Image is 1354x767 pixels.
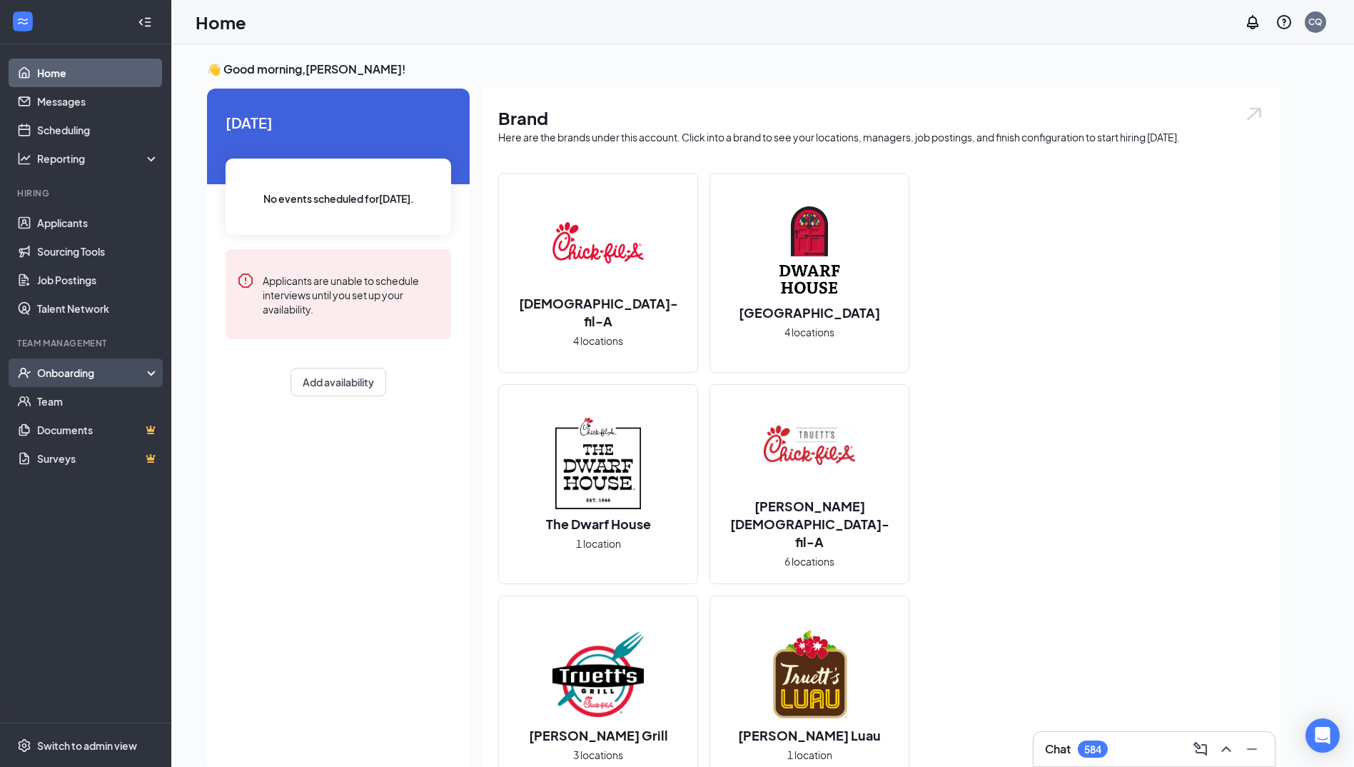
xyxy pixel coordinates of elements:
[724,304,894,321] h2: [GEOGRAPHIC_DATA]
[37,416,159,444] a: DocumentsCrown
[784,553,834,569] span: 6 locations
[37,387,159,416] a: Team
[290,368,386,396] button: Add availability
[207,61,1280,77] h3: 👋 Good morning, [PERSON_NAME] !
[37,294,159,323] a: Talent Network
[1241,738,1263,761] button: Minimize
[1244,14,1261,31] svg: Notifications
[1084,743,1101,756] div: 584
[532,515,665,533] h2: The Dwarf House
[1243,741,1260,758] svg: Minimize
[37,209,159,237] a: Applicants
[552,418,644,509] img: The Dwarf House
[1305,718,1340,753] div: Open Intercom Messenger
[1189,738,1212,761] button: ComposeMessage
[764,400,855,491] img: Truett’s Chick-fil-A
[37,151,160,166] div: Reporting
[1215,738,1238,761] button: ChevronUp
[710,497,909,551] h2: [PERSON_NAME] [DEMOGRAPHIC_DATA]-fil-A
[552,629,644,721] img: Truett’s Grill
[138,15,152,29] svg: Collapse
[499,294,697,330] h2: [DEMOGRAPHIC_DATA]-fil-A
[787,747,832,763] span: 1 location
[37,59,159,87] a: Home
[37,237,159,266] a: Sourcing Tools
[17,366,31,380] svg: UserCheck
[1308,16,1323,28] div: CQ
[226,111,451,134] span: [DATE]
[37,738,137,753] div: Switch to admin view
[1245,106,1263,122] img: open.6027fd2a22e1237b5b06.svg
[573,333,623,349] span: 4 locations
[498,106,1263,130] h1: Brand
[576,536,621,551] span: 1 location
[1275,14,1293,31] svg: QuestionInfo
[1045,741,1071,757] h3: Chat
[1218,741,1235,758] svg: ChevronUp
[263,272,440,316] div: Applicants are unable to schedule interviews until you set up your availability.
[764,629,855,721] img: Truett’s Luau
[17,151,31,166] svg: Analysis
[37,116,159,144] a: Scheduling
[37,87,159,116] a: Messages
[37,444,159,473] a: SurveysCrown
[37,366,147,380] div: Onboarding
[17,738,31,753] svg: Settings
[498,130,1263,144] div: Here are the brands under this account. Click into a brand to see your locations, managers, job p...
[263,191,414,206] span: No events scheduled for [DATE] .
[1192,741,1209,758] svg: ComposeMessage
[17,187,156,199] div: Hiring
[552,197,644,289] img: Chick-fil-A
[573,747,623,763] span: 3 locations
[724,726,895,744] h2: [PERSON_NAME] Luau
[196,10,246,34] h1: Home
[16,14,30,29] svg: WorkstreamLogo
[37,266,159,294] a: Job Postings
[764,206,855,298] img: Dwarf House
[784,324,834,340] span: 4 locations
[17,337,156,349] div: Team Management
[515,726,682,744] h2: [PERSON_NAME] Grill
[237,272,254,289] svg: Error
